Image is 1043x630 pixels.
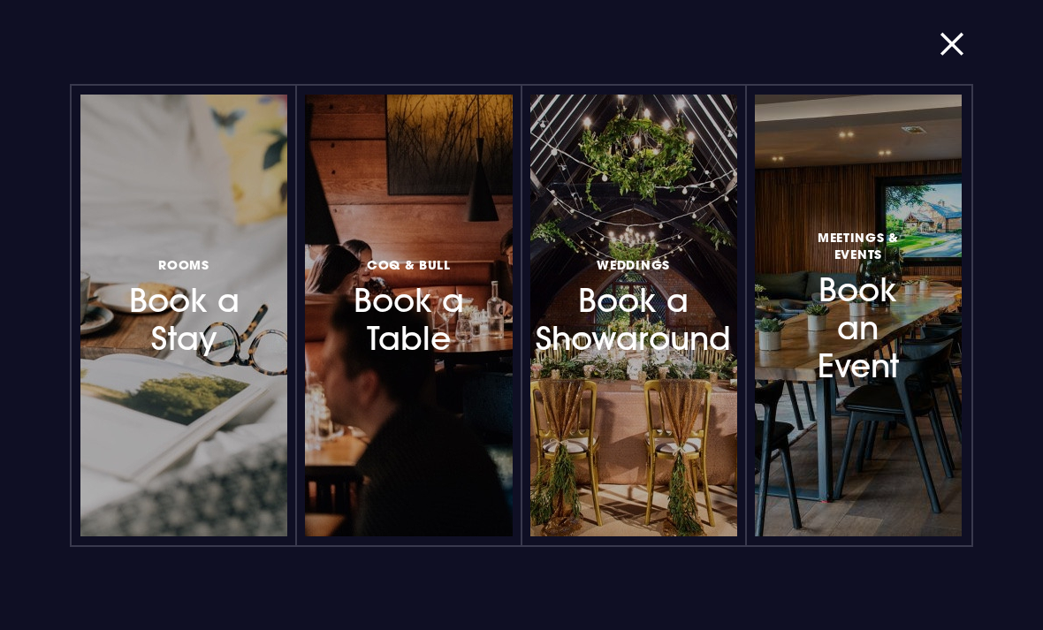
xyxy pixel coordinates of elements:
[124,254,244,359] h3: Book a Stay
[798,229,918,262] span: Meetings & Events
[367,256,451,273] span: Coq & Bull
[755,95,962,536] a: Meetings & EventsBook an Event
[530,95,737,536] a: WeddingsBook a Showaround
[574,254,694,359] h3: Book a Showaround
[348,254,468,359] h3: Book a Table
[597,256,670,273] span: Weddings
[158,256,209,273] span: Rooms
[80,95,287,536] a: RoomsBook a Stay
[305,95,512,536] a: Coq & BullBook a Table
[798,226,918,386] h3: Book an Event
